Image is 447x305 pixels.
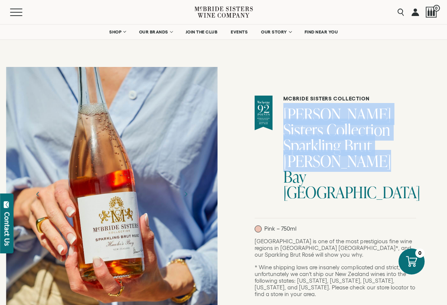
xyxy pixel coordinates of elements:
[300,25,343,39] a: FIND NEAR YOU
[186,29,218,35] span: JOIN THE CLUB
[283,96,416,102] h6: McBride Sisters Collection
[176,184,195,204] button: Next
[10,9,37,16] button: Mobile Menu Trigger
[109,29,122,35] span: SHOP
[261,29,287,35] span: OUR STORY
[433,5,440,12] span: 0
[28,184,48,204] button: Previous
[255,225,296,232] p: Pink – 750ml
[305,29,338,35] span: FIND NEAR YOU
[104,25,130,39] a: SHOP
[415,248,425,258] div: 0
[255,264,415,297] span: * Wine shipping laws are insanely complicated and strict, so unfortunately we can’t ship our New ...
[256,25,296,39] a: OUR STORY
[255,238,412,258] span: [GEOGRAPHIC_DATA] is one of the most prestigious fine wine regions in [GEOGRAPHIC_DATA] [GEOGRAPH...
[139,29,168,35] span: OUR BRANDS
[181,25,223,39] a: JOIN THE CLUB
[231,29,248,35] span: EVENTS
[283,106,416,200] h1: [PERSON_NAME] Sisters Collection Sparkling Brut [PERSON_NAME] Bay [GEOGRAPHIC_DATA]
[226,25,252,39] a: EVENTS
[3,212,11,246] div: Contact Us
[134,25,177,39] a: OUR BRANDS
